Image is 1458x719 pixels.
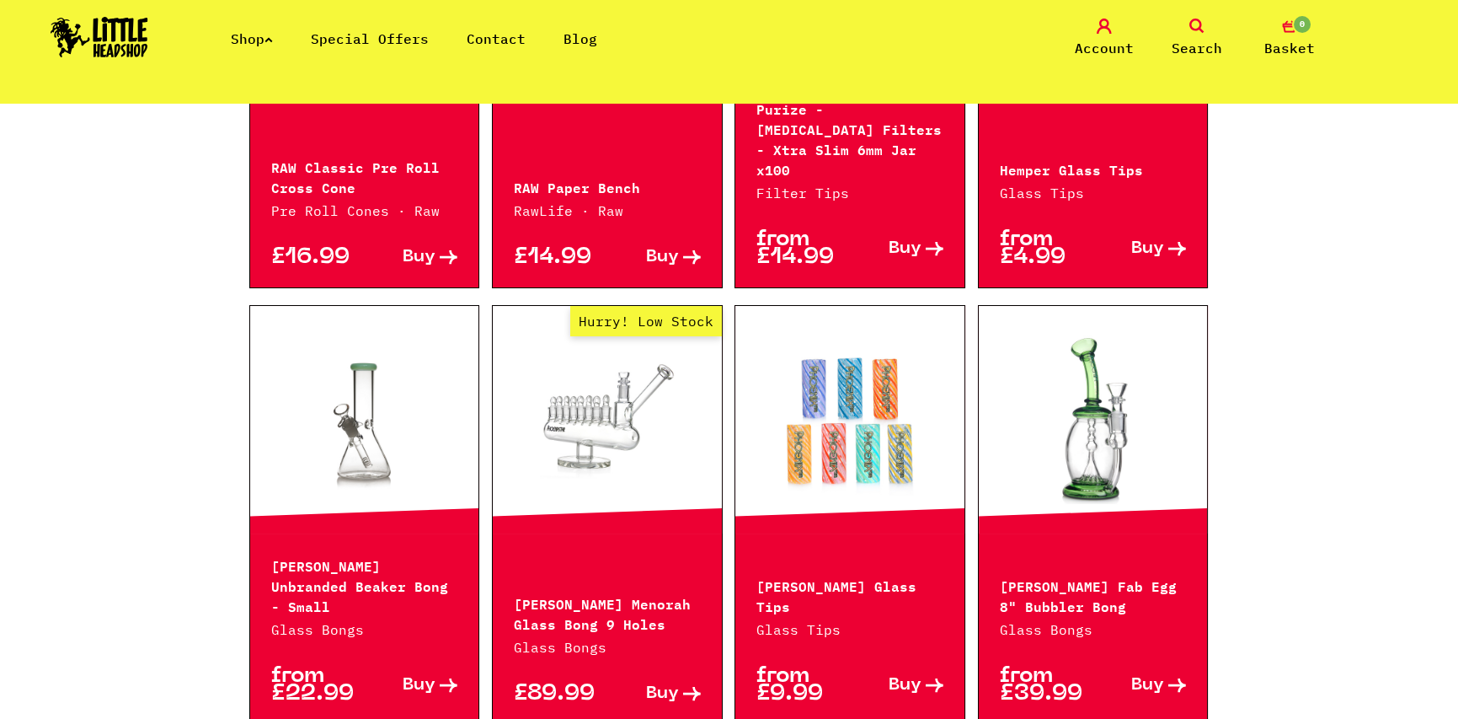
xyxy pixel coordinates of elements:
p: Filter Tips [756,183,943,203]
p: Purize - [MEDICAL_DATA] Filters - Xtra Slim 6mm Jar x100 [756,98,943,179]
p: Pre Roll Cones · Raw [271,201,458,221]
span: Basket [1264,38,1315,58]
a: Search [1155,19,1239,58]
p: from £4.99 [1000,231,1093,266]
a: Hurry! Low Stock [493,335,722,504]
img: Little Head Shop Logo [51,17,148,57]
a: Buy [607,685,701,703]
p: from £22.99 [271,668,365,703]
p: £16.99 [271,249,365,266]
span: Buy [889,677,921,695]
p: Hemper Glass Tips [1000,158,1187,179]
a: Buy [607,249,701,266]
p: Glass Bongs [271,620,458,640]
p: [PERSON_NAME] Fab Egg 8" Bubbler Bong [1000,575,1187,615]
span: Buy [1131,677,1164,695]
a: Buy [850,231,943,266]
a: Buy [850,668,943,703]
p: RAW Classic Pre Roll Cross Cone [271,156,458,196]
p: RAW Paper Bench [514,176,701,196]
span: Buy [646,249,679,266]
a: Blog [563,30,597,47]
a: Shop [231,30,273,47]
span: 0 [1292,14,1312,35]
span: Buy [646,685,679,703]
span: Buy [1131,240,1164,258]
span: Hurry! Low Stock [570,306,722,336]
span: Buy [889,240,921,258]
p: RawLife · Raw [514,201,701,221]
p: £14.99 [514,249,607,266]
span: Buy [403,677,435,695]
a: Buy [364,249,457,266]
p: from £14.99 [756,231,850,266]
p: [PERSON_NAME] Unbranded Beaker Bong - Small [271,555,458,615]
p: Glass Tips [756,620,943,640]
span: Search [1172,38,1222,58]
p: [PERSON_NAME] Menorah Glass Bong 9 Holes [514,593,701,633]
p: [PERSON_NAME] Glass Tips [756,575,943,615]
span: Account [1075,38,1134,58]
p: Glass Bongs [1000,620,1187,640]
p: £89.99 [514,685,607,703]
p: from £39.99 [1000,668,1093,703]
a: Special Offers [311,30,429,47]
a: Buy [364,668,457,703]
a: Contact [467,30,526,47]
p: Glass Bongs [514,637,701,657]
p: from £9.99 [756,668,850,703]
a: Buy [1093,668,1187,703]
a: Buy [1093,231,1187,266]
a: 0 Basket [1247,19,1332,58]
p: Glass Tips [1000,183,1187,203]
span: Buy [403,249,435,266]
